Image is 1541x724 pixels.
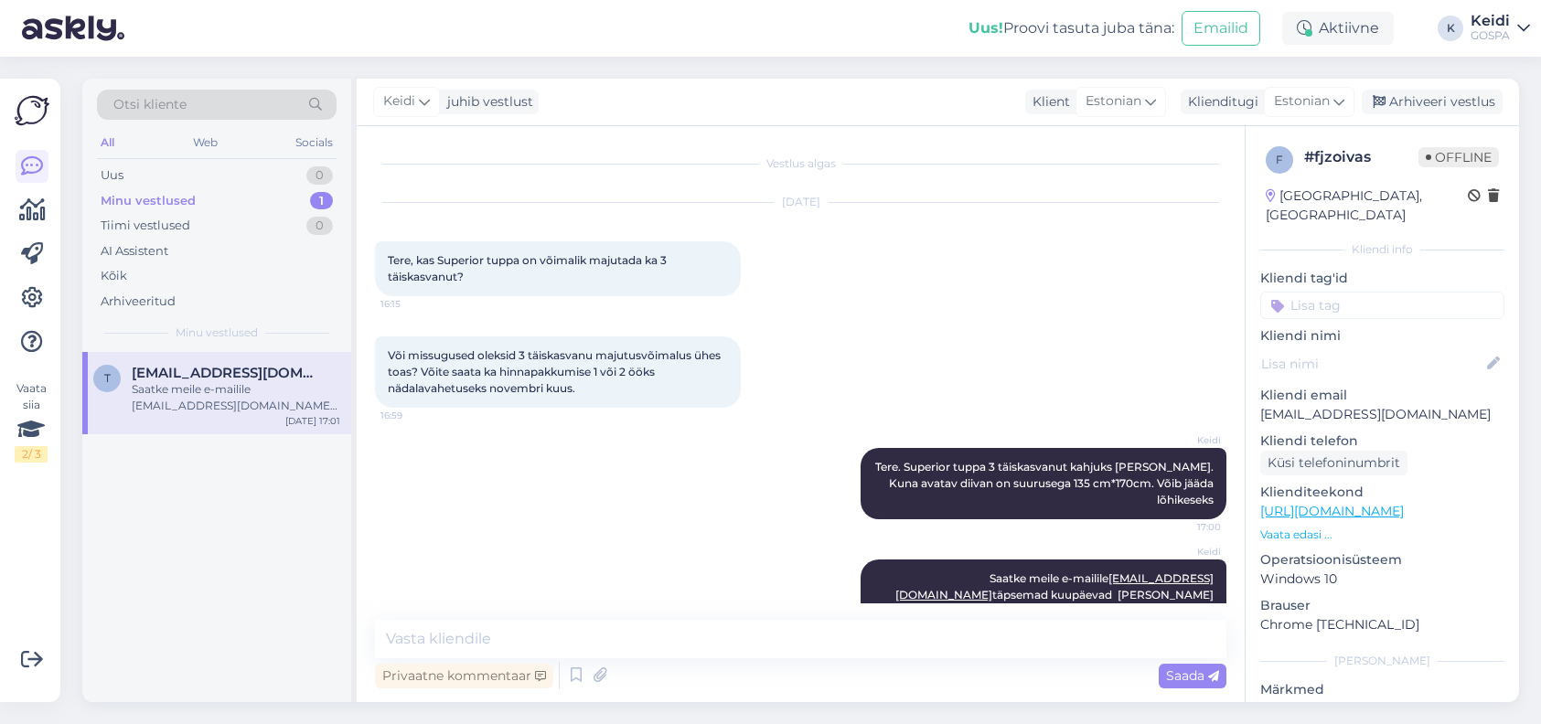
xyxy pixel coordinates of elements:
[292,131,337,154] div: Socials
[440,92,533,112] div: juhib vestlust
[1438,16,1463,41] div: K
[388,348,723,395] span: Või missugused oleksid 3 täiskasvanu majutusvõimalus ühes toas? Võite saata ka hinnapakkumise 1 v...
[1260,326,1504,346] p: Kliendi nimi
[101,217,190,235] div: Tiimi vestlused
[375,194,1226,210] div: [DATE]
[1182,11,1260,46] button: Emailid
[132,365,322,381] span: triinu@cristiincrystal.ee
[1282,12,1394,45] div: Aktiivne
[968,17,1174,39] div: Proovi tasuta juba täna:
[1260,405,1504,424] p: [EMAIL_ADDRESS][DOMAIN_NAME]
[101,166,123,185] div: Uus
[380,297,449,311] span: 16:15
[1274,91,1330,112] span: Estonian
[895,571,1216,634] span: Saatke meile e-mailile täpsemad kuupäevad [PERSON_NAME] Teha teile pakkumise standardt tuppa või ...
[1260,292,1504,319] input: Lisa tag
[875,460,1216,506] span: Tere. Superior tuppa 3 täiskasvanut kahjuks [PERSON_NAME]. Kuna avatav diivan on suurusega 135 cm...
[1304,146,1418,168] div: # fjzoivas
[1260,483,1504,502] p: Klienditeekond
[132,381,340,414] div: Saatke meile e-mailile [EMAIL_ADDRESS][DOMAIN_NAME] täpsemad kuupäevad [PERSON_NAME] Teha teile p...
[97,131,118,154] div: All
[1260,596,1504,615] p: Brauser
[1471,14,1510,28] div: Keidi
[1260,527,1504,543] p: Vaata edasi ...
[1260,653,1504,669] div: [PERSON_NAME]
[383,91,415,112] span: Keidi
[101,267,127,285] div: Kõik
[1260,241,1504,258] div: Kliendi info
[375,155,1226,172] div: Vestlus algas
[101,293,176,311] div: Arhiveeritud
[15,446,48,463] div: 2 / 3
[310,192,333,210] div: 1
[1261,354,1483,374] input: Lisa nimi
[1260,269,1504,288] p: Kliendi tag'id
[1471,14,1530,43] a: KeidiGOSPA
[306,166,333,185] div: 0
[1260,451,1407,475] div: Küsi telefoninumbrit
[15,380,48,463] div: Vaata siia
[1260,503,1404,519] a: [URL][DOMAIN_NAME]
[1260,680,1504,699] p: Märkmed
[1260,386,1504,405] p: Kliendi email
[375,664,553,688] div: Privaatne kommentaar
[1362,90,1503,114] div: Arhiveeri vestlus
[1260,431,1504,451] p: Kliendi telefon
[113,95,187,114] span: Otsi kliente
[1266,186,1468,225] div: [GEOGRAPHIC_DATA], [GEOGRAPHIC_DATA]
[15,93,49,128] img: Askly Logo
[1260,570,1504,589] p: Windows 10
[101,242,168,261] div: AI Assistent
[1152,545,1221,559] span: Keidi
[1166,667,1219,684] span: Saada
[189,131,221,154] div: Web
[104,371,111,385] span: t
[380,409,449,422] span: 16:59
[1418,147,1499,167] span: Offline
[285,414,340,428] div: [DATE] 17:01
[388,253,669,283] span: Tere, kas Superior tuppa on võimalik majutada ka 3 täiskasvanut?
[968,19,1003,37] b: Uus!
[1260,615,1504,634] p: Chrome [TECHNICAL_ID]
[1025,92,1070,112] div: Klient
[1152,520,1221,534] span: 17:00
[176,325,258,341] span: Minu vestlused
[101,192,196,210] div: Minu vestlused
[306,217,333,235] div: 0
[1086,91,1141,112] span: Estonian
[1152,433,1221,447] span: Keidi
[1276,153,1283,166] span: f
[1181,92,1258,112] div: Klienditugi
[1260,550,1504,570] p: Operatsioonisüsteem
[1471,28,1510,43] div: GOSPA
